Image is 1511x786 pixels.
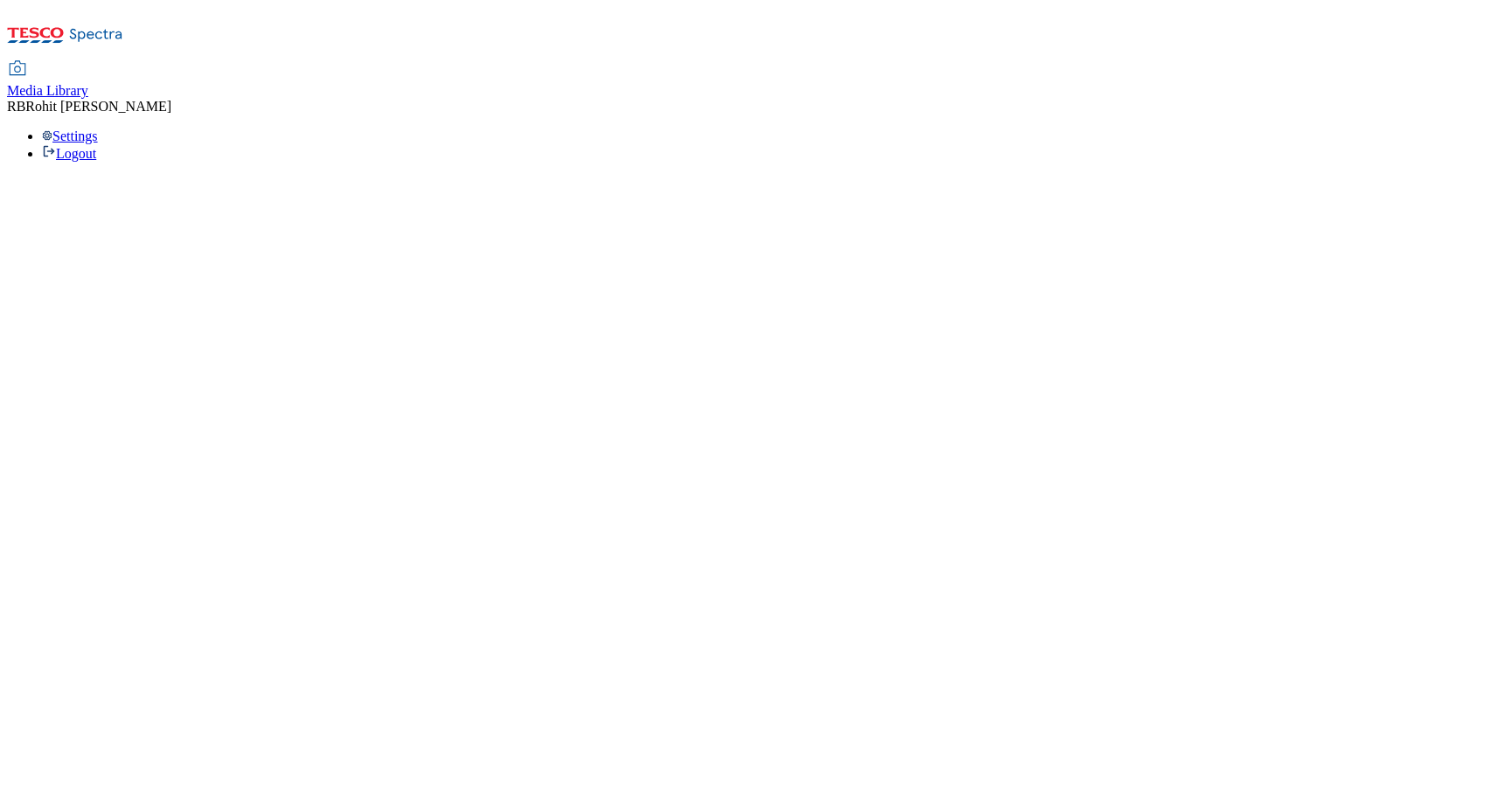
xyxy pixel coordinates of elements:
span: RB [7,99,25,114]
a: Media Library [7,62,88,99]
a: Logout [42,146,96,161]
span: Media Library [7,83,88,98]
span: Rohit [PERSON_NAME] [25,99,171,114]
a: Settings [42,129,98,143]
